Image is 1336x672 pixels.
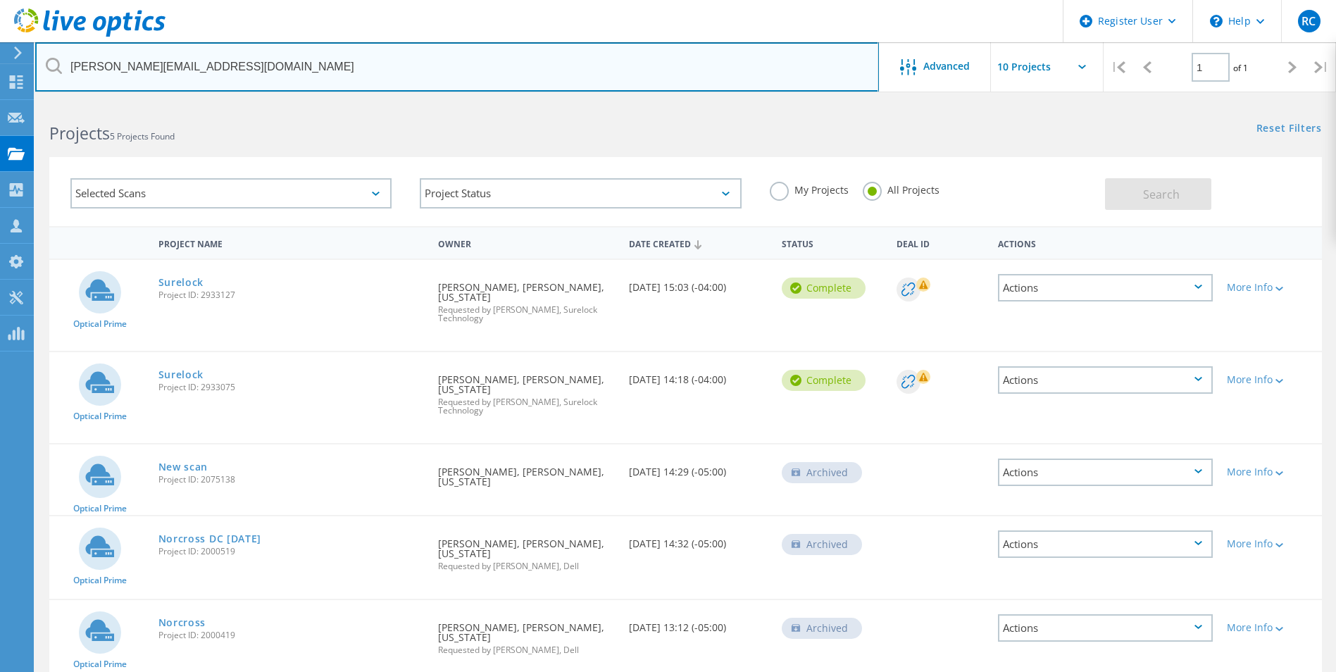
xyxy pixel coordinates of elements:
[782,618,862,639] div: Archived
[1227,282,1315,292] div: More Info
[110,130,175,142] span: 5 Projects Found
[158,462,208,472] a: New scan
[991,230,1220,256] div: Actions
[622,600,775,647] div: [DATE] 13:12 (-05:00)
[151,230,432,256] div: Project Name
[1256,123,1322,135] a: Reset Filters
[1143,187,1180,202] span: Search
[158,370,204,380] a: Surelock
[622,230,775,256] div: Date Created
[775,230,889,256] div: Status
[770,182,849,195] label: My Projects
[431,516,622,585] div: [PERSON_NAME], [PERSON_NAME], [US_STATE]
[158,547,425,556] span: Project ID: 2000519
[998,614,1213,642] div: Actions
[889,230,992,256] div: Deal Id
[1227,375,1315,385] div: More Info
[923,61,970,71] span: Advanced
[158,534,262,544] a: Norcross DC [DATE]
[431,600,622,668] div: [PERSON_NAME], [PERSON_NAME], [US_STATE]
[1301,15,1316,27] span: RC
[1227,539,1315,549] div: More Info
[438,562,615,571] span: Requested by [PERSON_NAME], Dell
[420,178,741,209] div: Project Status
[431,352,622,429] div: [PERSON_NAME], [PERSON_NAME], [US_STATE]
[622,260,775,306] div: [DATE] 15:03 (-04:00)
[158,291,425,299] span: Project ID: 2933127
[438,306,615,323] span: Requested by [PERSON_NAME], Surelock Technology
[998,459,1213,486] div: Actions
[14,30,166,39] a: Live Optics Dashboard
[431,230,622,256] div: Owner
[782,278,866,299] div: Complete
[1227,623,1315,633] div: More Info
[35,42,879,92] input: Search projects by name, owner, ID, company, etc
[438,646,615,654] span: Requested by [PERSON_NAME], Dell
[158,383,425,392] span: Project ID: 2933075
[1307,42,1336,92] div: |
[782,534,862,555] div: Archived
[49,122,110,144] b: Projects
[1233,62,1248,74] span: of 1
[73,504,127,513] span: Optical Prime
[158,475,425,484] span: Project ID: 2075138
[998,274,1213,301] div: Actions
[73,660,127,668] span: Optical Prime
[73,576,127,585] span: Optical Prime
[998,530,1213,558] div: Actions
[158,278,204,287] a: Surelock
[73,412,127,421] span: Optical Prime
[863,182,939,195] label: All Projects
[431,260,622,337] div: [PERSON_NAME], [PERSON_NAME], [US_STATE]
[158,618,206,628] a: Norcross
[622,516,775,563] div: [DATE] 14:32 (-05:00)
[431,444,622,501] div: [PERSON_NAME], [PERSON_NAME], [US_STATE]
[158,631,425,640] span: Project ID: 2000419
[1227,467,1315,477] div: More Info
[782,370,866,391] div: Complete
[73,320,127,328] span: Optical Prime
[1104,42,1132,92] div: |
[782,462,862,483] div: Archived
[70,178,392,209] div: Selected Scans
[438,398,615,415] span: Requested by [PERSON_NAME], Surelock Technology
[622,352,775,399] div: [DATE] 14:18 (-04:00)
[1210,15,1223,27] svg: \n
[622,444,775,491] div: [DATE] 14:29 (-05:00)
[1105,178,1211,210] button: Search
[998,366,1213,394] div: Actions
